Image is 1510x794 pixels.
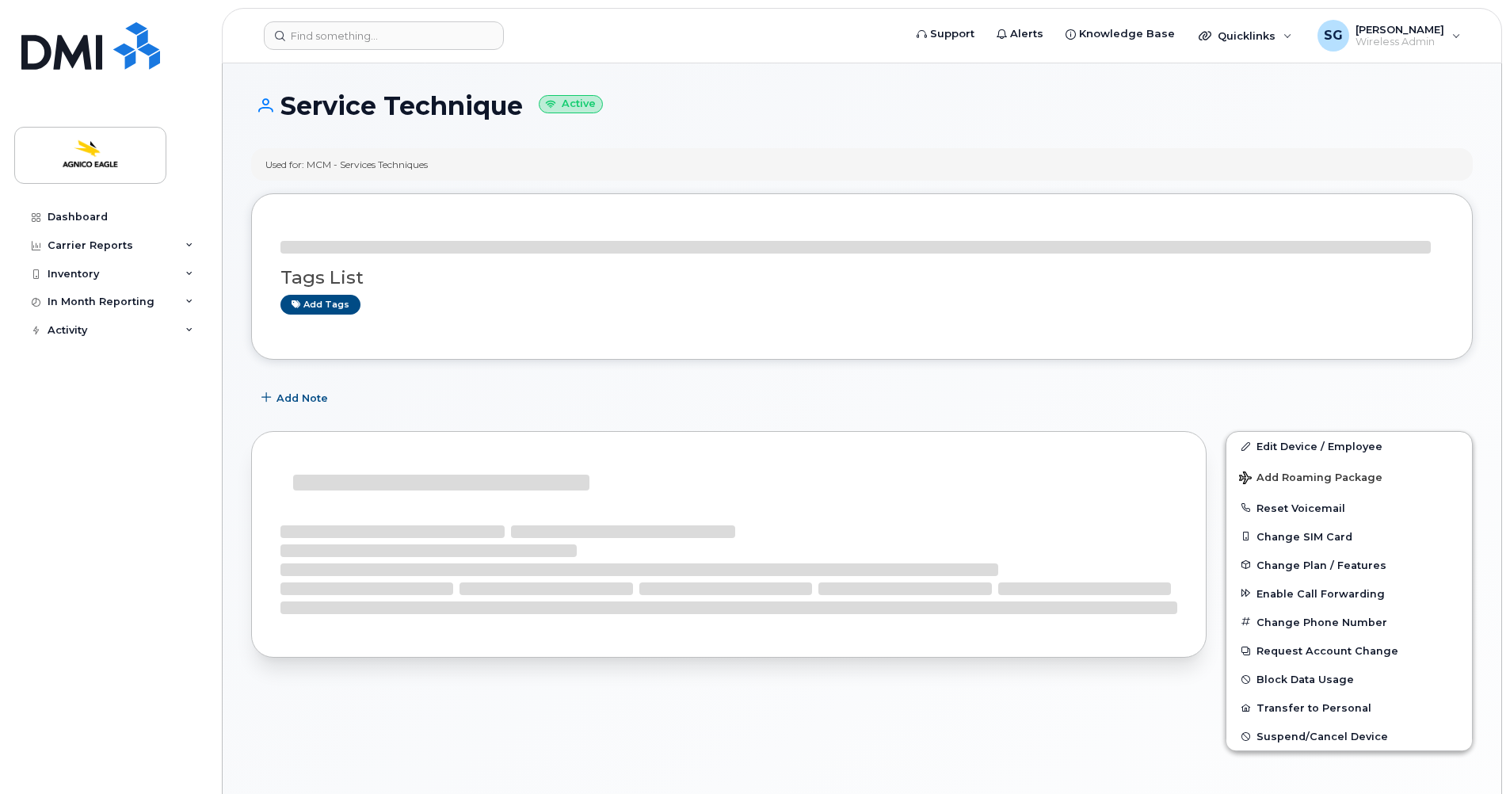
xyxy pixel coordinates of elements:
[1226,722,1472,750] button: Suspend/Cancel Device
[251,92,1473,120] h1: Service Technique
[1239,471,1382,487] span: Add Roaming Package
[1226,522,1472,551] button: Change SIM Card
[1226,608,1472,636] button: Change Phone Number
[1256,731,1388,742] span: Suspend/Cancel Device
[1226,636,1472,665] button: Request Account Change
[539,95,603,113] small: Active
[280,268,1443,288] h3: Tags List
[265,158,428,171] div: Used for: MCM - Services Techniques
[276,391,328,406] span: Add Note
[1256,587,1385,599] span: Enable Call Forwarding
[1226,665,1472,693] button: Block Data Usage
[1226,579,1472,608] button: Enable Call Forwarding
[1226,551,1472,579] button: Change Plan / Features
[1226,693,1472,722] button: Transfer to Personal
[1226,494,1472,522] button: Reset Voicemail
[1226,460,1472,493] button: Add Roaming Package
[251,384,341,412] button: Add Note
[1256,559,1386,571] span: Change Plan / Features
[1226,432,1472,460] a: Edit Device / Employee
[280,295,360,315] a: Add tags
